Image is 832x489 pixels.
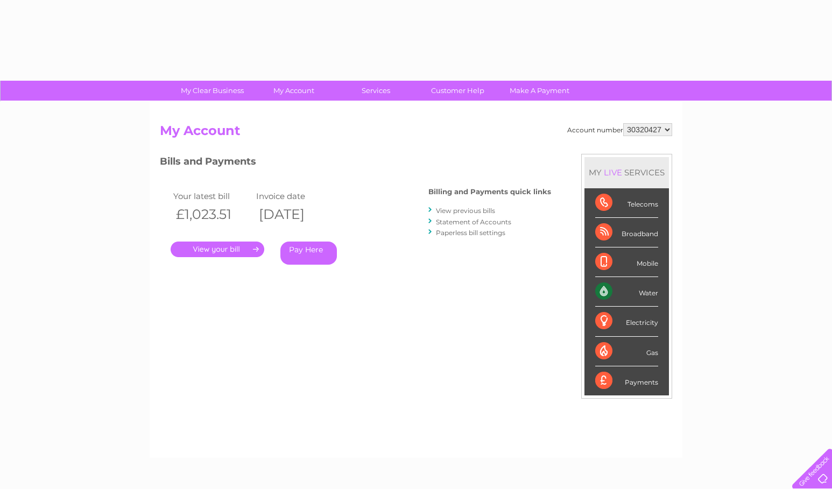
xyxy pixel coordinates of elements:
[602,167,624,178] div: LIVE
[168,81,257,101] a: My Clear Business
[280,242,337,265] a: Pay Here
[253,189,336,203] td: Invoice date
[584,157,669,188] div: MY SERVICES
[250,81,339,101] a: My Account
[253,203,336,225] th: [DATE]
[495,81,584,101] a: Make A Payment
[567,123,672,136] div: Account number
[413,81,502,101] a: Customer Help
[595,218,658,247] div: Broadband
[595,188,658,218] div: Telecoms
[436,229,505,237] a: Paperless bill settings
[171,189,253,203] td: Your latest bill
[595,247,658,277] div: Mobile
[171,242,264,257] a: .
[595,277,658,307] div: Water
[595,366,658,395] div: Payments
[595,307,658,336] div: Electricity
[171,203,253,225] th: £1,023.51
[160,154,551,173] h3: Bills and Payments
[436,218,511,226] a: Statement of Accounts
[436,207,495,215] a: View previous bills
[332,81,420,101] a: Services
[595,337,658,366] div: Gas
[160,123,672,144] h2: My Account
[428,188,551,196] h4: Billing and Payments quick links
